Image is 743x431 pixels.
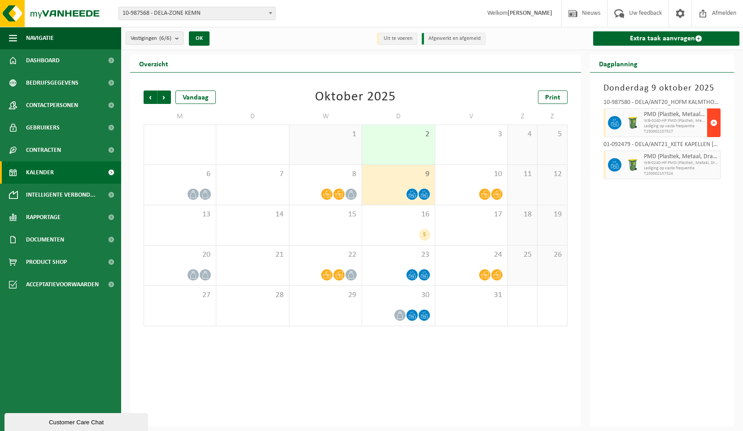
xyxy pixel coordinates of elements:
[221,250,284,260] span: 21
[538,91,568,104] a: Print
[512,210,533,220] span: 18
[26,49,60,72] span: Dashboard
[440,210,503,220] span: 17
[440,250,503,260] span: 24
[26,184,96,206] span: Intelligente verbond...
[315,91,396,104] div: Oktober 2025
[644,160,718,166] span: WB-0240-HP PMD (Plastiek, Metaal, Drankkartons) (bedrijven)
[542,129,562,139] span: 5
[603,142,721,151] div: 01-092479 - DELA/ANT21_KETE KAPELLEN [GEOGRAPHIC_DATA]
[131,32,171,45] span: Vestigingen
[126,31,184,45] button: Vestigingen(6/6)
[603,82,721,95] h3: Donderdag 9 oktober 2025
[26,228,64,251] span: Documenten
[367,290,430,300] span: 30
[593,31,740,46] a: Extra taak aanvragen
[157,91,171,104] span: Volgende
[221,210,284,220] span: 14
[435,108,508,125] td: V
[159,35,171,41] count: (6/6)
[508,108,538,125] td: Z
[644,129,705,134] span: T250002157317
[26,94,78,116] span: Contactpersonen
[512,169,533,179] span: 11
[26,273,99,296] span: Acceptatievoorwaarden
[221,290,284,300] span: 28
[507,10,552,17] strong: [PERSON_NAME]
[216,108,289,125] td: D
[149,290,211,300] span: 27
[367,210,430,220] span: 16
[175,91,216,104] div: Vandaag
[149,169,211,179] span: 6
[545,94,560,101] span: Print
[294,250,357,260] span: 22
[26,139,61,161] span: Contracten
[119,7,275,20] span: 10-987568 - DELA-ZONE KEMN
[4,411,150,431] iframe: chat widget
[294,129,357,139] span: 1
[26,27,54,49] span: Navigatie
[440,169,503,179] span: 10
[644,124,705,129] span: Lediging op vaste frequentie
[626,158,639,172] img: WB-0240-HPE-GN-50
[422,33,485,45] li: Afgewerkt en afgemeld
[294,290,357,300] span: 29
[644,111,705,118] span: PMD (Plastiek, Metaal, Drankkartons) (bedrijven)
[440,129,503,139] span: 3
[118,7,275,20] span: 10-987568 - DELA-ZONE KEMN
[26,72,79,94] span: Bedrijfsgegevens
[130,55,177,72] h2: Overzicht
[362,108,435,125] td: D
[542,210,562,220] span: 19
[149,210,211,220] span: 13
[144,108,216,125] td: M
[294,169,357,179] span: 8
[644,166,718,171] span: Lediging op vaste frequentie
[26,251,67,273] span: Product Shop
[419,229,430,241] div: 5
[512,250,533,260] span: 25
[26,206,61,228] span: Rapportage
[538,108,567,125] td: Z
[289,108,362,125] td: W
[26,161,54,184] span: Kalender
[542,169,562,179] span: 12
[644,118,705,124] span: WB-0240-HP PMD (Plastiek, Metaal, Drankkartons) (bedrijven)
[367,250,430,260] span: 23
[590,55,647,72] h2: Dagplanning
[377,33,417,45] li: Uit te voeren
[149,250,211,260] span: 20
[189,31,210,46] button: OK
[626,116,639,129] img: WB-0240-HPE-GN-50
[440,290,503,300] span: 31
[144,91,157,104] span: Vorige
[221,169,284,179] span: 7
[644,153,718,160] span: PMD (Plastiek, Metaal, Drankkartons) (bedrijven)
[367,129,430,139] span: 2
[603,99,721,108] div: 10-987580 - DELA/ANT20_HOFM KALMTHOUT KAPELLESTEENWEG - [GEOGRAPHIC_DATA]
[512,129,533,139] span: 4
[542,250,562,260] span: 26
[294,210,357,220] span: 15
[367,169,430,179] span: 9
[644,171,718,177] span: T250002157324
[26,116,60,139] span: Gebruikers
